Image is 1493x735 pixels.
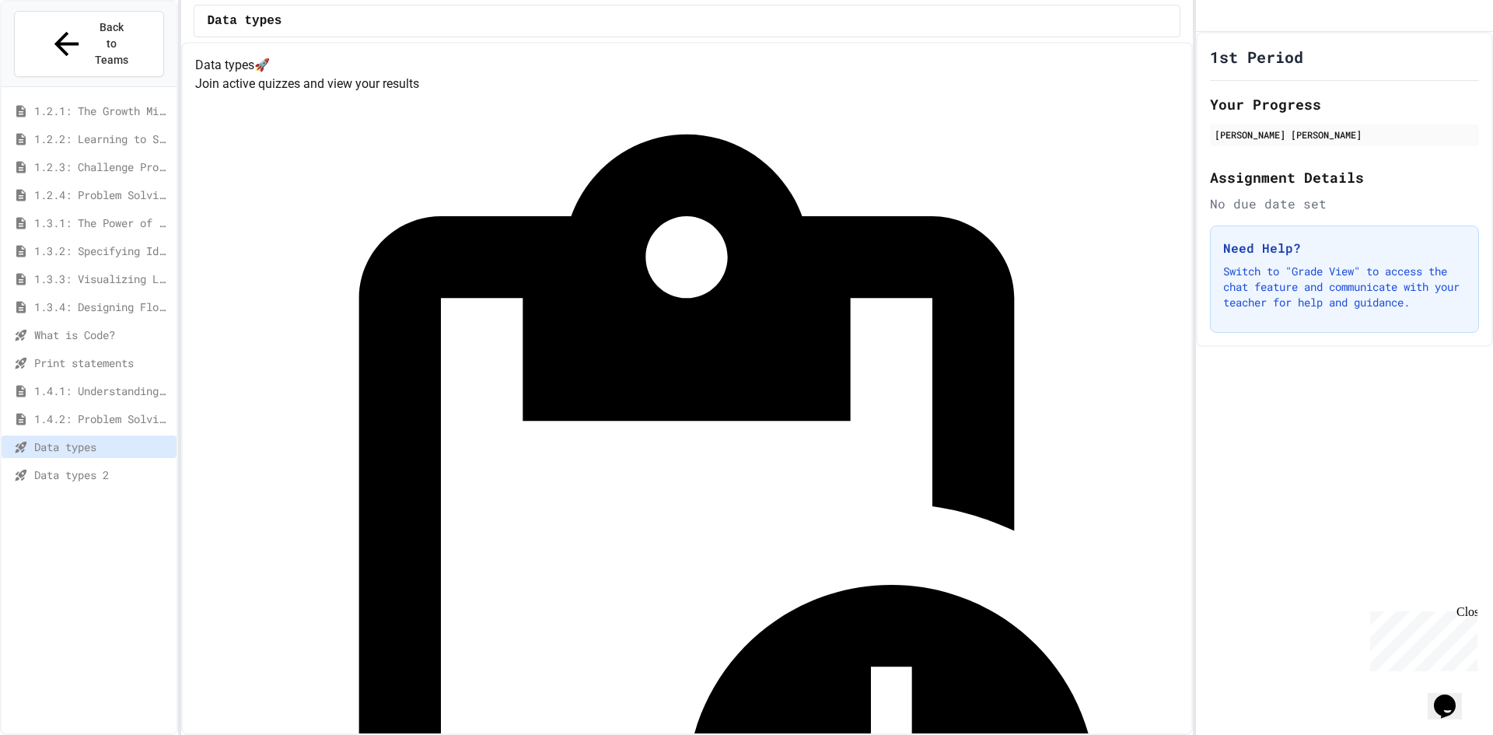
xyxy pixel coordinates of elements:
span: 1.2.3: Challenge Problem - The Bridge [34,159,170,175]
span: 1.2.4: Problem Solving Practice [34,187,170,203]
h3: Need Help? [1223,239,1466,257]
span: Data types 2 [34,467,170,483]
div: No due date set [1210,194,1479,213]
span: 1.3.2: Specifying Ideas with Pseudocode [34,243,170,259]
span: 1.4.1: Understanding Games with Flowcharts [34,383,170,399]
span: Data types [207,12,281,30]
span: 1.4.2: Problem Solving Reflection [34,411,170,427]
div: Chat with us now!Close [6,6,107,99]
span: 1.3.1: The Power of Algorithms [34,215,170,231]
iframe: chat widget [1364,605,1477,671]
span: What is Code? [34,327,170,343]
iframe: chat widget [1428,673,1477,719]
h4: Data types 🚀 [195,56,1178,75]
span: 1.3.3: Visualizing Logic with Flowcharts [34,271,170,287]
span: 1.2.2: Learning to Solve Hard Problems [34,131,170,147]
span: Back to Teams [94,19,131,68]
h2: Your Progress [1210,93,1479,115]
button: Back to Teams [14,11,164,77]
span: 1.2.1: The Growth Mindset [34,103,170,119]
h1: 1st Period [1210,46,1303,68]
span: 1.3.4: Designing Flowcharts [34,299,170,315]
h2: Assignment Details [1210,166,1479,188]
p: Switch to "Grade View" to access the chat feature and communicate with your teacher for help and ... [1223,264,1466,310]
p: Join active quizzes and view your results [195,75,1178,93]
span: Print statements [34,355,170,371]
div: [PERSON_NAME] [PERSON_NAME] [1215,128,1474,142]
span: Data types [34,439,170,455]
